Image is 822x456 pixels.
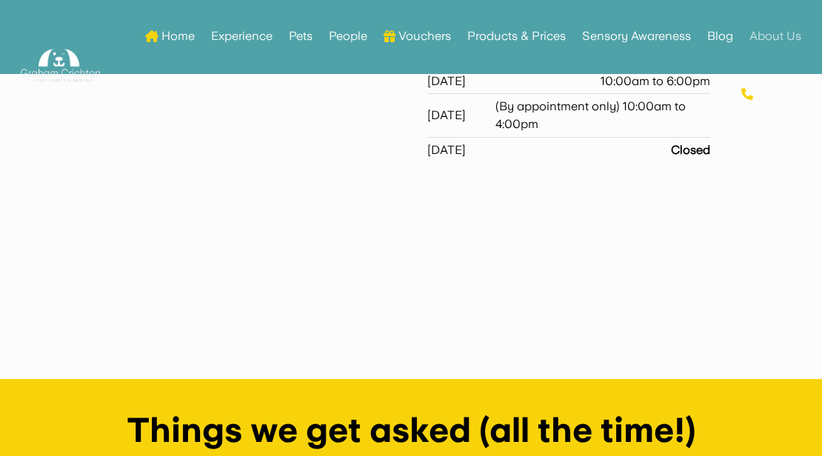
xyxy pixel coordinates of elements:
a: Vouchers [384,7,451,65]
div: [DATE] [427,141,466,159]
a: Contact [741,65,801,123]
a: Products & Prices [467,7,566,65]
a: People [329,7,367,65]
a: Pets [289,7,313,65]
a: Sensory Awareness [582,7,691,65]
a: Home [145,7,195,65]
a: Blog [707,7,733,65]
a: About Us [749,7,801,65]
img: Graham Crichton Photography Logo - Graham Crichton - Belfast Family & Pet Photography Studio [21,45,100,86]
h1: Things we get asked (all the time!) [82,413,740,455]
strong: Closed [671,143,710,157]
a: Experience [211,7,273,65]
